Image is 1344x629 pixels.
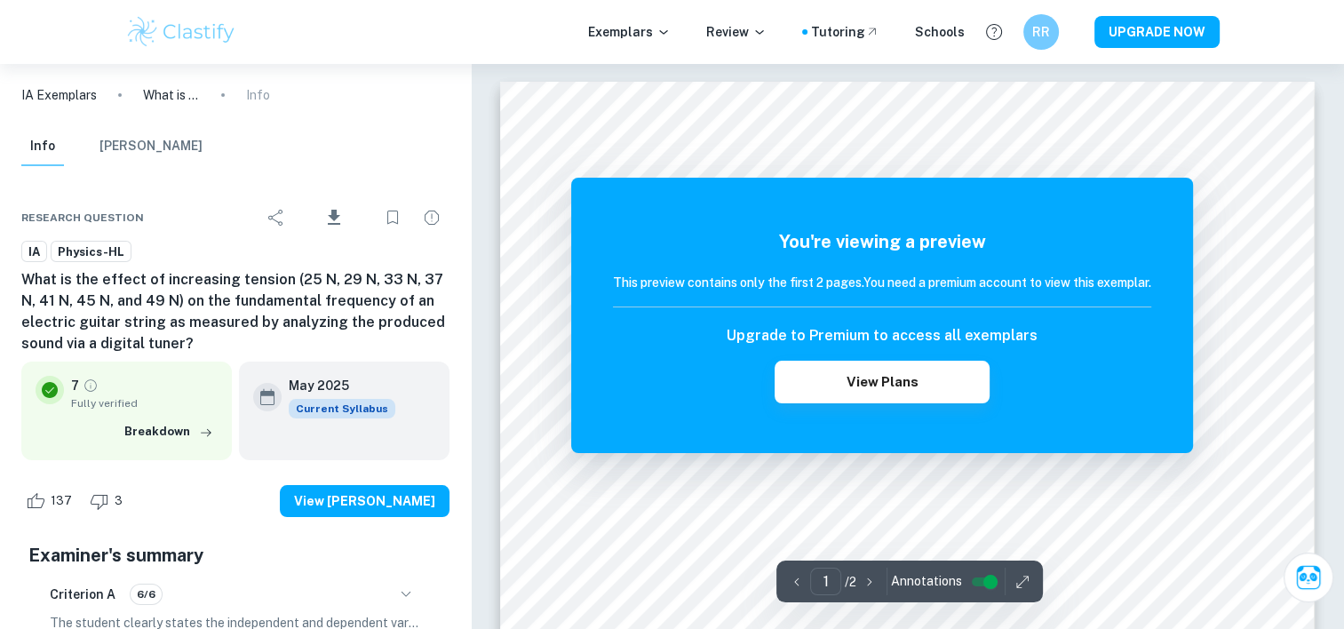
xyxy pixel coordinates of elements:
[21,210,144,226] span: Research question
[50,585,115,604] h6: Criterion A
[1284,553,1333,602] button: Ask Clai
[258,200,294,235] div: Share
[613,273,1151,292] h6: This preview contains only the first 2 pages. You need a premium account to view this exemplar.
[811,22,879,42] a: Tutoring
[71,395,218,411] span: Fully verified
[289,399,395,418] div: This exemplar is based on the current syllabus. Feel free to refer to it for inspiration/ideas wh...
[1030,22,1051,42] h6: RR
[775,361,990,403] button: View Plans
[21,85,97,105] a: IA Exemplars
[280,485,449,517] button: View [PERSON_NAME]
[845,572,856,592] p: / 2
[1023,14,1059,50] button: RR
[125,14,238,50] img: Clastify logo
[979,17,1009,47] button: Help and Feedback
[289,376,381,395] h6: May 2025
[22,243,46,261] span: IA
[120,418,218,445] button: Breakdown
[21,487,82,515] div: Like
[289,399,395,418] span: Current Syllabus
[1094,16,1220,48] button: UPGRADE NOW
[71,376,79,395] p: 7
[143,85,200,105] p: What is the effect of increasing tension (25 N, 29 N, 33 N, 37 N, 41 N, 45 N, and 49 N) on the fu...
[131,586,162,602] span: 6/6
[51,241,131,263] a: Physics-HL
[588,22,671,42] p: Exemplars
[41,492,82,510] span: 137
[246,85,270,105] p: Info
[83,378,99,394] a: Grade fully verified
[375,200,410,235] div: Bookmark
[28,542,442,569] h5: Examiner's summary
[727,325,1038,346] h6: Upgrade to Premium to access all exemplars
[414,200,449,235] div: Report issue
[105,492,132,510] span: 3
[21,127,64,166] button: Info
[99,127,203,166] button: [PERSON_NAME]
[915,22,965,42] a: Schools
[21,241,47,263] a: IA
[891,572,962,591] span: Annotations
[706,22,767,42] p: Review
[52,243,131,261] span: Physics-HL
[85,487,132,515] div: Dislike
[613,228,1151,255] h5: You're viewing a preview
[21,269,449,354] h6: What is the effect of increasing tension (25 N, 29 N, 33 N, 37 N, 41 N, 45 N, and 49 N) on the fu...
[298,195,371,241] div: Download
